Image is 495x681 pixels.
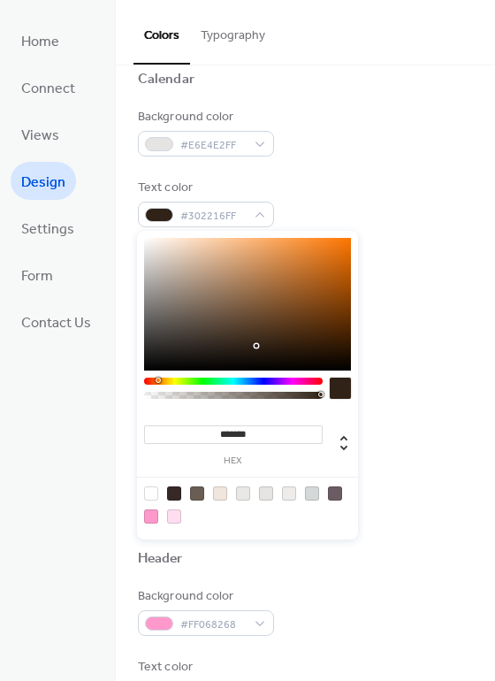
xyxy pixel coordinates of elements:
[190,486,204,501] div: rgb(106, 93, 83)
[144,456,323,466] label: hex
[180,136,246,155] span: #E6E4E2FF
[236,486,250,501] div: rgb(234, 232, 230)
[144,486,158,501] div: rgb(255, 255, 255)
[11,302,102,340] a: Contact Us
[305,486,319,501] div: rgb(213, 216, 216)
[21,169,65,196] span: Design
[180,207,246,226] span: #302216FF
[259,486,273,501] div: rgb(230, 228, 226)
[11,68,86,106] a: Connect
[138,71,194,89] div: Calendar
[21,310,91,337] span: Contact Us
[144,509,158,524] div: rgba(255, 6, 130, 0.40784313725490196)
[21,122,59,149] span: Views
[11,256,64,294] a: Form
[11,162,76,200] a: Design
[21,263,53,290] span: Form
[328,486,342,501] div: rgba(24, 1, 14, 0.6392156862745098)
[167,509,181,524] div: rgba(255, 6, 130, 0.12941176470588237)
[138,658,270,677] div: Text color
[138,108,270,126] div: Background color
[11,209,85,247] a: Settings
[213,486,227,501] div: rgb(240, 230, 222)
[21,75,75,103] span: Connect
[11,21,70,59] a: Home
[167,486,181,501] div: rgb(53, 40, 37)
[11,115,70,153] a: Views
[138,550,183,569] div: Header
[282,486,296,501] div: rgb(237, 236, 235)
[138,587,270,606] div: Background color
[21,216,74,243] span: Settings
[138,179,270,197] div: Text color
[21,28,59,56] span: Home
[180,616,246,634] span: #FF068268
